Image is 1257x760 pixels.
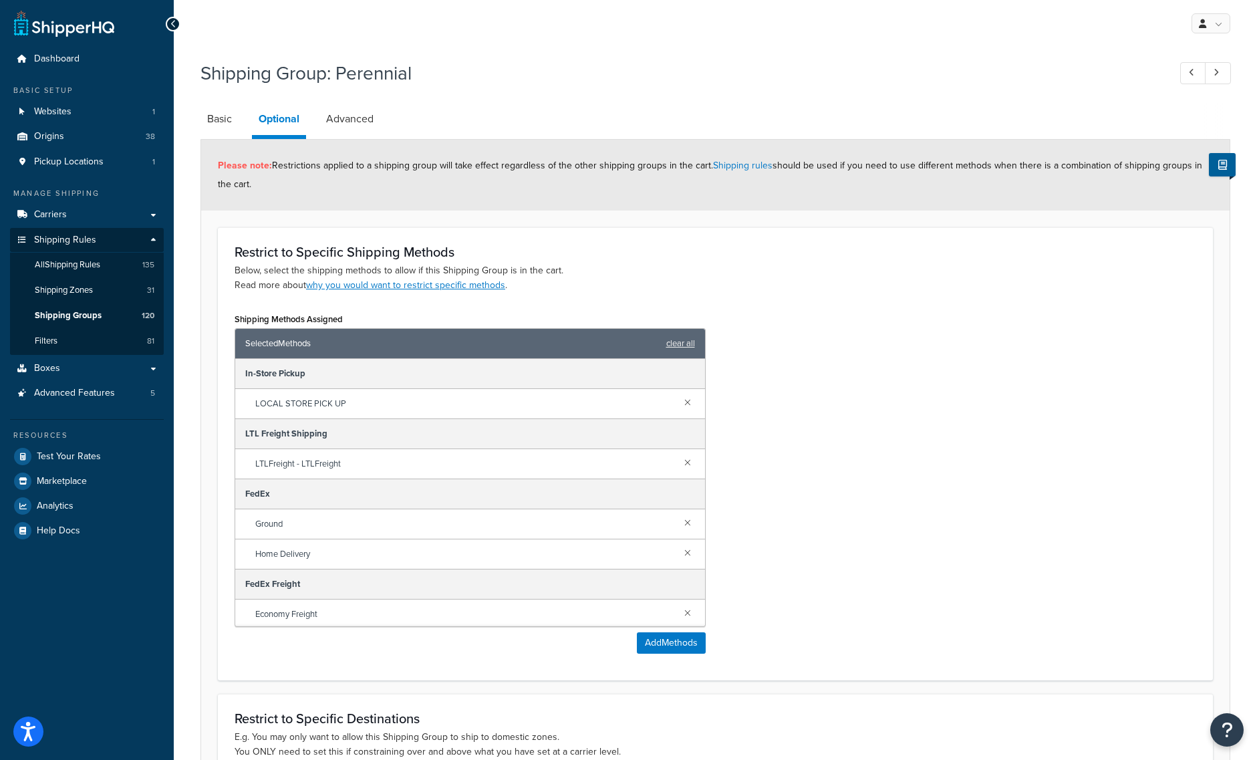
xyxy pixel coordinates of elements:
[10,303,164,328] a: Shipping Groups120
[10,278,164,303] a: Shipping Zones31
[10,381,164,406] a: Advanced Features5
[200,60,1155,86] h1: Shipping Group: Perennial
[150,388,155,399] span: 5
[235,711,1196,726] h3: Restrict to Specific Destinations
[255,455,674,473] span: LTLFreight - LTLFreight
[35,310,102,322] span: Shipping Groups
[34,363,60,374] span: Boxes
[37,525,80,537] span: Help Docs
[1209,153,1236,176] button: Show Help Docs
[10,85,164,96] div: Basic Setup
[235,245,1196,259] h3: Restrict to Specific Shipping Methods
[152,106,155,118] span: 1
[10,228,164,253] a: Shipping Rules
[255,515,674,533] span: Ground
[255,605,674,624] span: Economy Freight
[218,158,272,172] strong: Please note:
[10,430,164,441] div: Resources
[10,329,164,354] li: Filters
[34,388,115,399] span: Advanced Features
[10,303,164,328] li: Shipping Groups
[146,131,155,142] span: 38
[1210,713,1244,747] button: Open Resource Center
[147,336,154,347] span: 81
[10,356,164,381] a: Boxes
[37,451,101,463] span: Test Your Rates
[10,228,164,355] li: Shipping Rules
[37,501,74,512] span: Analytics
[35,285,93,296] span: Shipping Zones
[10,203,164,227] a: Carriers
[10,494,164,518] a: Analytics
[235,419,705,449] div: LTL Freight Shipping
[10,253,164,277] a: AllShipping Rules135
[245,334,660,353] span: Selected Methods
[10,150,164,174] li: Pickup Locations
[306,278,505,292] a: why you would want to restrict specific methods
[235,314,343,324] label: Shipping Methods Assigned
[10,519,164,543] a: Help Docs
[142,259,154,271] span: 135
[34,209,67,221] span: Carriers
[10,100,164,124] a: Websites1
[10,100,164,124] li: Websites
[637,632,706,654] button: AddMethods
[200,103,239,135] a: Basic
[34,106,72,118] span: Websites
[37,476,87,487] span: Marketplace
[10,47,164,72] a: Dashboard
[1205,62,1231,84] a: Next Record
[255,394,674,413] span: LOCAL STORE PICK UP
[235,569,705,600] div: FedEx Freight
[235,730,1196,759] p: E.g. You may only want to allow this Shipping Group to ship to domestic zones. You ONLY need to s...
[10,381,164,406] li: Advanced Features
[35,336,57,347] span: Filters
[10,124,164,149] li: Origins
[147,285,154,296] span: 31
[34,53,80,65] span: Dashboard
[218,158,1202,191] span: Restrictions applied to a shipping group will take effect regardless of the other shipping groups...
[10,188,164,199] div: Manage Shipping
[10,445,164,469] a: Test Your Rates
[252,103,306,139] a: Optional
[319,103,380,135] a: Advanced
[10,124,164,149] a: Origins38
[35,259,100,271] span: All Shipping Rules
[255,545,674,563] span: Home Delivery
[34,131,64,142] span: Origins
[10,469,164,493] a: Marketplace
[10,150,164,174] a: Pickup Locations1
[666,334,695,353] a: clear all
[235,263,1196,293] p: Below, select the shipping methods to allow if this Shipping Group is in the cart. Read more about .
[34,156,104,168] span: Pickup Locations
[10,278,164,303] li: Shipping Zones
[10,329,164,354] a: Filters81
[142,310,154,322] span: 120
[1180,62,1206,84] a: Previous Record
[235,359,705,389] div: In-Store Pickup
[34,235,96,246] span: Shipping Rules
[713,158,773,172] a: Shipping rules
[152,156,155,168] span: 1
[235,479,705,509] div: FedEx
